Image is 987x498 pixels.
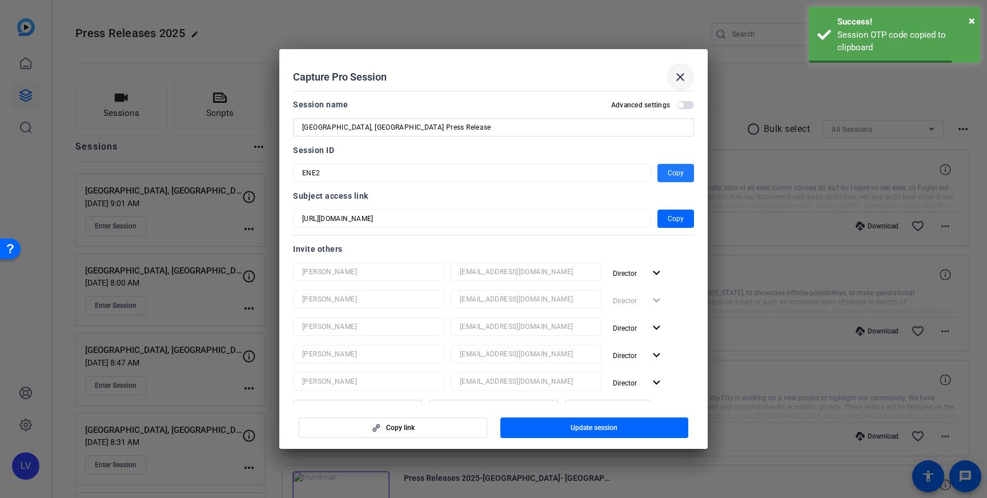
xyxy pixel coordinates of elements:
input: Name... [302,375,435,388]
span: Copy [668,166,684,180]
input: Name... [302,292,435,306]
input: Name... [302,320,435,334]
button: Director [608,372,668,393]
div: Subject access link [293,189,694,203]
span: Copy link [386,423,415,432]
mat-icon: expand_more [649,266,664,280]
button: Director [608,345,668,366]
span: Copy [668,212,684,226]
button: Copy [657,210,694,228]
div: Session name [293,98,348,111]
span: Director [613,324,637,332]
mat-icon: close [673,70,687,84]
button: Director [608,263,668,283]
input: Name... [302,347,435,361]
mat-icon: expand_more [649,376,664,390]
input: Email... [438,402,549,416]
div: Success! [837,15,972,29]
div: Session OTP code copied to clipboard [837,29,972,54]
div: Capture Pro Session [293,63,694,91]
input: Email... [460,375,592,388]
span: × [969,14,975,27]
input: Name... [302,402,413,416]
h2: Advanced settings [611,101,670,110]
input: Session OTP [302,166,641,180]
button: Close [969,12,975,29]
mat-icon: expand_more [649,321,664,335]
button: Copy link [299,417,487,438]
span: Director [613,352,637,360]
button: Copy [657,164,694,182]
input: Email... [460,347,592,361]
span: Director [613,270,637,278]
input: Email... [460,320,592,334]
span: Update session [571,423,617,432]
mat-icon: expand_more [649,348,664,363]
input: Email... [460,292,592,306]
input: Enter Session Name [302,121,685,134]
span: Director [613,379,637,387]
input: Session OTP [302,212,641,226]
input: Email... [460,265,592,279]
div: Session ID [293,143,694,157]
div: Invite others [293,242,694,256]
input: Name... [302,265,435,279]
button: Director [608,318,668,338]
button: Update session [500,417,689,438]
